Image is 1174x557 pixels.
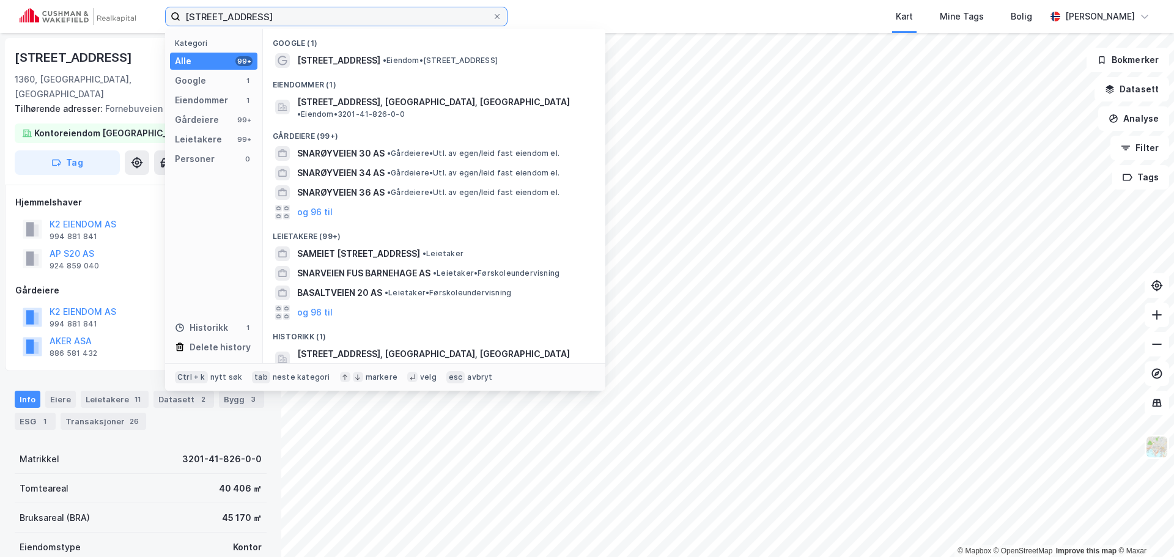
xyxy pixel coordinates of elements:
[175,39,257,48] div: Kategori
[15,101,257,116] div: Fornebuveien 45
[180,7,492,26] input: Søk på adresse, matrikkel, gårdeiere, leietakere eller personer
[263,322,605,344] div: Historikk (1)
[263,122,605,144] div: Gårdeiere (99+)
[433,268,437,278] span: •
[15,195,266,210] div: Hjemmelshaver
[50,319,97,329] div: 994 881 841
[297,361,405,371] span: Eiendom • 3201-41-826-0-0
[34,126,193,141] div: Kontoreiendom [GEOGRAPHIC_DATA]
[15,150,120,175] button: Tag
[896,9,913,24] div: Kart
[20,452,59,467] div: Matrikkel
[233,540,262,555] div: Kontor
[153,391,214,408] div: Datasett
[297,347,570,361] span: [STREET_ADDRESS], [GEOGRAPHIC_DATA], [GEOGRAPHIC_DATA]
[15,391,40,408] div: Info
[994,547,1053,555] a: OpenStreetMap
[222,511,262,525] div: 45 170 ㎡
[175,371,208,383] div: Ctrl + k
[20,540,81,555] div: Eiendomstype
[297,205,333,219] button: og 96 til
[273,372,330,382] div: neste kategori
[387,149,559,158] span: Gårdeiere • Utl. av egen/leid fast eiendom el.
[50,349,97,358] div: 886 581 432
[1113,498,1174,557] div: Kontrollprogram for chat
[297,109,301,119] span: •
[1095,77,1169,101] button: Datasett
[1112,165,1169,190] button: Tags
[385,288,511,298] span: Leietaker • Førskoleundervisning
[235,56,253,66] div: 99+
[243,323,253,333] div: 1
[175,152,215,166] div: Personer
[385,288,388,297] span: •
[387,168,391,177] span: •
[1056,547,1117,555] a: Improve this map
[383,56,498,65] span: Eiendom • [STREET_ADDRESS]
[243,154,253,164] div: 0
[387,168,559,178] span: Gårdeiere • Utl. av egen/leid fast eiendom el.
[131,393,144,405] div: 11
[297,246,420,261] span: SAMEIET [STREET_ADDRESS]
[197,393,209,405] div: 2
[50,261,99,271] div: 924 859 040
[210,372,243,382] div: nytt søk
[175,54,191,68] div: Alle
[175,73,206,88] div: Google
[297,266,430,281] span: SNARVEIEN FUS BARNEHAGE AS
[297,361,301,371] span: •
[219,391,264,408] div: Bygg
[423,249,463,259] span: Leietaker
[45,391,76,408] div: Eiere
[420,372,437,382] div: velg
[61,413,146,430] div: Transaksjoner
[387,149,391,158] span: •
[467,372,492,382] div: avbryt
[1065,9,1135,24] div: [PERSON_NAME]
[175,113,219,127] div: Gårdeiere
[297,286,382,300] span: BASALTVEIEN 20 AS
[383,56,386,65] span: •
[263,70,605,92] div: Eiendommer (1)
[1087,48,1169,72] button: Bokmerker
[1113,498,1174,557] iframe: Chat Widget
[127,415,141,427] div: 26
[297,185,385,200] span: SNARØYVEIEN 36 AS
[446,371,465,383] div: esc
[50,232,97,242] div: 994 881 841
[20,481,68,496] div: Tomteareal
[297,146,385,161] span: SNARØYVEIEN 30 AS
[182,452,262,467] div: 3201-41-826-0-0
[81,391,149,408] div: Leietakere
[297,53,380,68] span: [STREET_ADDRESS]
[175,320,228,335] div: Historikk
[175,93,228,108] div: Eiendommer
[1110,136,1169,160] button: Filter
[297,305,333,320] button: og 96 til
[1145,435,1168,459] img: Z
[940,9,984,24] div: Mine Tags
[247,393,259,405] div: 3
[387,188,559,197] span: Gårdeiere • Utl. av egen/leid fast eiendom el.
[20,8,136,25] img: cushman-wakefield-realkapital-logo.202ea83816669bd177139c58696a8fa1.svg
[15,413,56,430] div: ESG
[243,95,253,105] div: 1
[20,511,90,525] div: Bruksareal (BRA)
[190,340,251,355] div: Delete history
[366,372,397,382] div: markere
[958,547,991,555] a: Mapbox
[15,103,105,114] span: Tilhørende adresser:
[39,415,51,427] div: 1
[297,95,570,109] span: [STREET_ADDRESS], [GEOGRAPHIC_DATA], [GEOGRAPHIC_DATA]
[263,222,605,244] div: Leietakere (99+)
[219,481,262,496] div: 40 406 ㎡
[297,166,385,180] span: SNARØYVEIEN 34 AS
[263,29,605,51] div: Google (1)
[297,109,405,119] span: Eiendom • 3201-41-826-0-0
[175,132,222,147] div: Leietakere
[235,115,253,125] div: 99+
[423,249,426,258] span: •
[15,48,135,67] div: [STREET_ADDRESS]
[387,188,391,197] span: •
[15,283,266,298] div: Gårdeiere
